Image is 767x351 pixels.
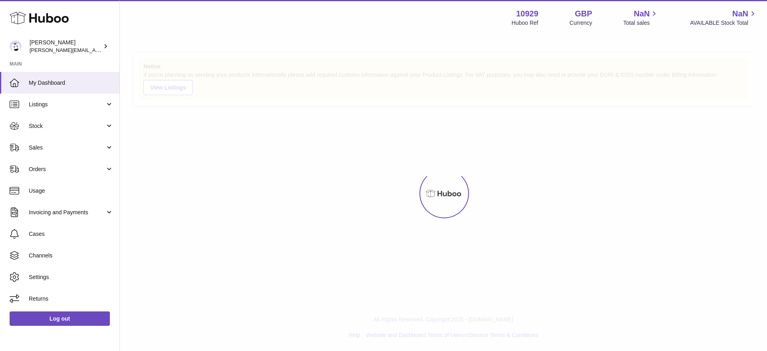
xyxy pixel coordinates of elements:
[516,8,538,19] strong: 10929
[29,295,113,303] span: Returns
[30,39,101,54] div: [PERSON_NAME]
[634,8,650,19] span: NaN
[29,144,105,152] span: Sales
[29,209,105,216] span: Invoicing and Payments
[29,252,113,259] span: Channels
[570,19,592,27] div: Currency
[29,101,105,108] span: Listings
[29,230,113,238] span: Cases
[29,122,105,130] span: Stock
[690,8,757,27] a: NaN AVAILABLE Stock Total
[690,19,757,27] span: AVAILABLE Stock Total
[29,273,113,281] span: Settings
[623,19,659,27] span: Total sales
[10,311,110,326] a: Log out
[29,187,113,195] span: Usage
[623,8,659,27] a: NaN Total sales
[575,8,592,19] strong: GBP
[512,19,538,27] div: Huboo Ref
[29,79,113,87] span: My Dashboard
[30,47,160,53] span: [PERSON_NAME][EMAIL_ADDRESS][DOMAIN_NAME]
[732,8,748,19] span: NaN
[10,40,22,52] img: thomas@otesports.co.uk
[29,166,105,173] span: Orders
